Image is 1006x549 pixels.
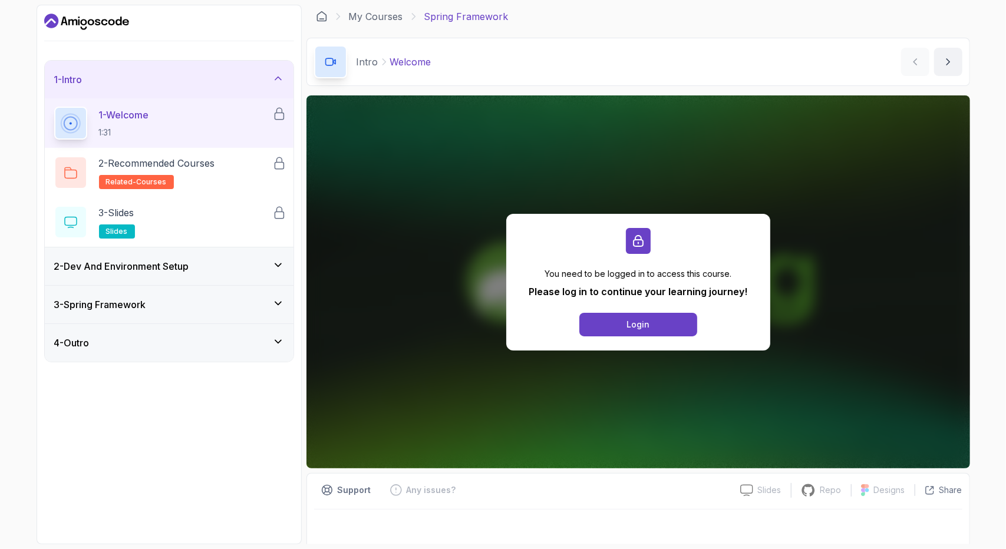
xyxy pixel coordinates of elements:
[54,156,284,189] button: 2-Recommended Coursesrelated-courses
[106,227,128,236] span: slides
[44,12,129,31] a: Dashboard
[54,297,146,312] h3: 3 - Spring Framework
[54,72,83,87] h3: 1 - Intro
[54,107,284,140] button: 1-Welcome1:31
[357,55,378,69] p: Intro
[99,206,134,220] p: 3 - Slides
[390,55,431,69] p: Welcome
[54,336,90,350] h3: 4 - Outro
[45,247,293,285] button: 2-Dev And Environment Setup
[54,206,284,239] button: 3-Slidesslides
[99,108,149,122] p: 1 - Welcome
[934,48,962,76] button: next content
[106,177,167,187] span: related-courses
[901,48,929,76] button: previous content
[758,484,781,496] p: Slides
[820,484,842,496] p: Repo
[99,127,149,138] p: 1:31
[45,324,293,362] button: 4-Outro
[338,484,371,496] p: Support
[349,9,403,24] a: My Courses
[316,11,328,22] a: Dashboard
[314,481,378,500] button: Support button
[939,484,962,496] p: Share
[99,156,215,170] p: 2 - Recommended Courses
[579,313,697,336] button: Login
[424,9,509,24] p: Spring Framework
[874,484,905,496] p: Designs
[529,285,747,299] p: Please log in to continue your learning journey!
[54,259,189,273] h3: 2 - Dev And Environment Setup
[407,484,456,496] p: Any issues?
[45,61,293,98] button: 1-Intro
[45,286,293,323] button: 3-Spring Framework
[626,319,649,330] div: Login
[529,268,747,280] p: You need to be logged in to access this course.
[915,484,962,496] button: Share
